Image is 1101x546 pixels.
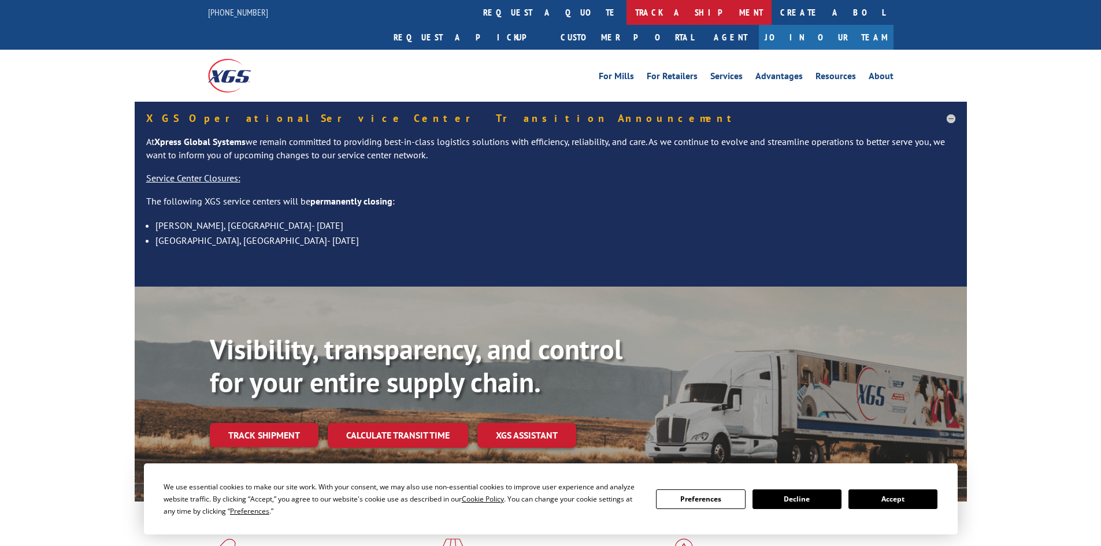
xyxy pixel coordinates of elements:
[752,489,841,509] button: Decline
[755,72,803,84] a: Advantages
[328,423,468,448] a: Calculate transit time
[310,195,392,207] strong: permanently closing
[208,6,268,18] a: [PHONE_NUMBER]
[869,72,894,84] a: About
[462,494,504,504] span: Cookie Policy
[155,233,955,248] li: [GEOGRAPHIC_DATA], [GEOGRAPHIC_DATA]- [DATE]
[146,172,240,184] u: Service Center Closures:
[552,25,702,50] a: Customer Portal
[710,72,743,84] a: Services
[815,72,856,84] a: Resources
[656,489,745,509] button: Preferences
[599,72,634,84] a: For Mills
[146,113,955,124] h5: XGS Operational Service Center Transition Announcement
[144,463,958,534] div: Cookie Consent Prompt
[477,423,576,448] a: XGS ASSISTANT
[155,218,955,233] li: [PERSON_NAME], [GEOGRAPHIC_DATA]- [DATE]
[230,506,269,516] span: Preferences
[146,195,955,218] p: The following XGS service centers will be :
[759,25,894,50] a: Join Our Team
[848,489,937,509] button: Accept
[210,331,622,400] b: Visibility, transparency, and control for your entire supply chain.
[702,25,759,50] a: Agent
[154,136,246,147] strong: Xpress Global Systems
[210,423,318,447] a: Track shipment
[164,481,642,517] div: We use essential cookies to make our site work. With your consent, we may also use non-essential ...
[146,135,955,172] p: At we remain committed to providing best-in-class logistics solutions with efficiency, reliabilit...
[385,25,552,50] a: Request a pickup
[647,72,698,84] a: For Retailers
